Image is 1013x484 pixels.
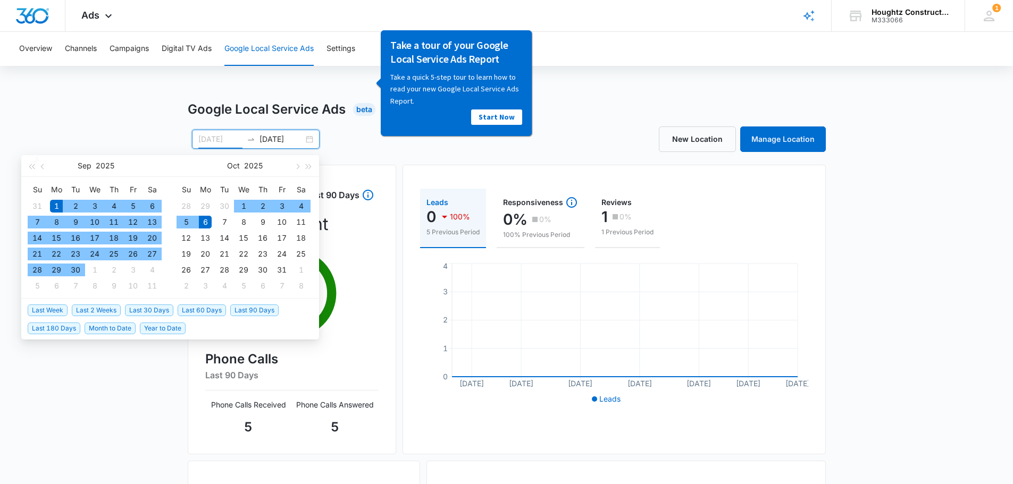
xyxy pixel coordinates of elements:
div: 11 [295,216,307,228]
div: 5 [180,216,192,228]
div: 14 [31,232,44,244]
div: 20 [199,248,212,260]
div: 19 [180,248,192,260]
span: Last 2 Weeks [72,304,121,316]
div: 5 [237,279,250,292]
td: 2025-10-01 [234,198,253,214]
td: 2025-10-09 [253,214,272,230]
div: 26 [180,264,192,276]
p: 5 [205,418,292,437]
div: 3 [127,264,139,276]
th: Sa [291,181,311,198]
div: 7 [31,216,44,228]
tspan: 4 [443,261,448,270]
td: 2025-10-27 [196,262,215,278]
p: Phone Calls Answered [292,399,379,410]
td: 2025-09-23 [66,246,85,262]
div: 31 [275,264,288,276]
th: Su [177,181,196,198]
div: 27 [199,264,212,276]
div: 28 [31,264,44,276]
td: 2025-11-01 [291,262,311,278]
th: Mo [196,181,215,198]
td: 2025-09-07 [28,214,47,230]
td: 2025-09-12 [123,214,143,230]
p: 1 Previous Period [601,227,654,237]
th: We [85,181,104,198]
button: Settings [326,32,355,66]
h3: Take a tour of your Google Local Service Ads Report [18,8,149,36]
div: 29 [237,264,250,276]
div: 15 [50,232,63,244]
td: 2025-10-13 [196,230,215,246]
tspan: 0 [443,372,448,381]
div: 14 [218,232,231,244]
div: 5 [127,200,139,213]
div: 8 [88,279,101,292]
td: 2025-09-04 [104,198,123,214]
td: 2025-10-12 [177,230,196,246]
div: 25 [295,248,307,260]
div: 20 [146,232,158,244]
span: Leads [599,394,621,403]
span: Last 180 Days [28,322,80,334]
td: 2025-11-07 [272,278,291,294]
a: Start Now [98,79,149,95]
div: 17 [88,232,101,244]
th: Th [253,181,272,198]
td: 2025-10-22 [234,246,253,262]
td: 2025-11-06 [253,278,272,294]
td: 2025-09-29 [196,198,215,214]
div: 24 [88,248,101,260]
td: 2025-10-10 [272,214,291,230]
th: Th [104,181,123,198]
td: 2025-09-21 [28,246,47,262]
div: 25 [107,248,120,260]
div: 19 [127,232,139,244]
th: Su [28,181,47,198]
td: 2025-10-23 [253,246,272,262]
th: Fr [123,181,143,198]
td: 2025-09-29 [47,262,66,278]
td: 2025-10-11 [143,278,162,294]
td: 2025-09-28 [28,262,47,278]
div: 29 [199,200,212,213]
p: 0% [503,211,528,228]
div: 9 [107,279,120,292]
div: 13 [199,232,212,244]
tspan: 3 [443,287,448,296]
td: 2025-10-06 [47,278,66,294]
td: 2025-10-03 [272,198,291,214]
div: 11 [146,279,158,292]
div: Leads [426,199,480,206]
p: 1 [601,208,608,225]
div: 23 [256,248,269,260]
span: to [247,135,255,143]
div: 28 [218,264,231,276]
td: 2025-09-24 [85,246,104,262]
button: 2025 [96,155,114,176]
div: 26 [127,248,139,260]
div: 1 [88,264,101,276]
div: 8 [295,279,307,292]
div: Reviews [601,199,654,206]
a: New Location [659,126,736,152]
td: 2025-10-02 [104,262,123,278]
td: 2025-10-04 [143,262,162,278]
td: 2025-10-18 [291,230,311,246]
div: 23 [69,248,82,260]
td: 2025-09-05 [123,198,143,214]
div: 31 [31,200,44,213]
div: 7 [69,279,82,292]
th: Tu [215,181,234,198]
div: 1 [295,264,307,276]
p: Take a quick 5-step tour to learn how to read your new Google Local Service Ads Report. [18,41,149,77]
td: 2025-09-20 [143,230,162,246]
div: 22 [237,248,250,260]
td: 2025-08-31 [28,198,47,214]
td: 2025-09-16 [66,230,85,246]
button: Digital TV Ads [162,32,212,66]
td: 2025-10-25 [291,246,311,262]
td: 2025-09-09 [66,214,85,230]
h4: Phone Calls [205,350,379,369]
